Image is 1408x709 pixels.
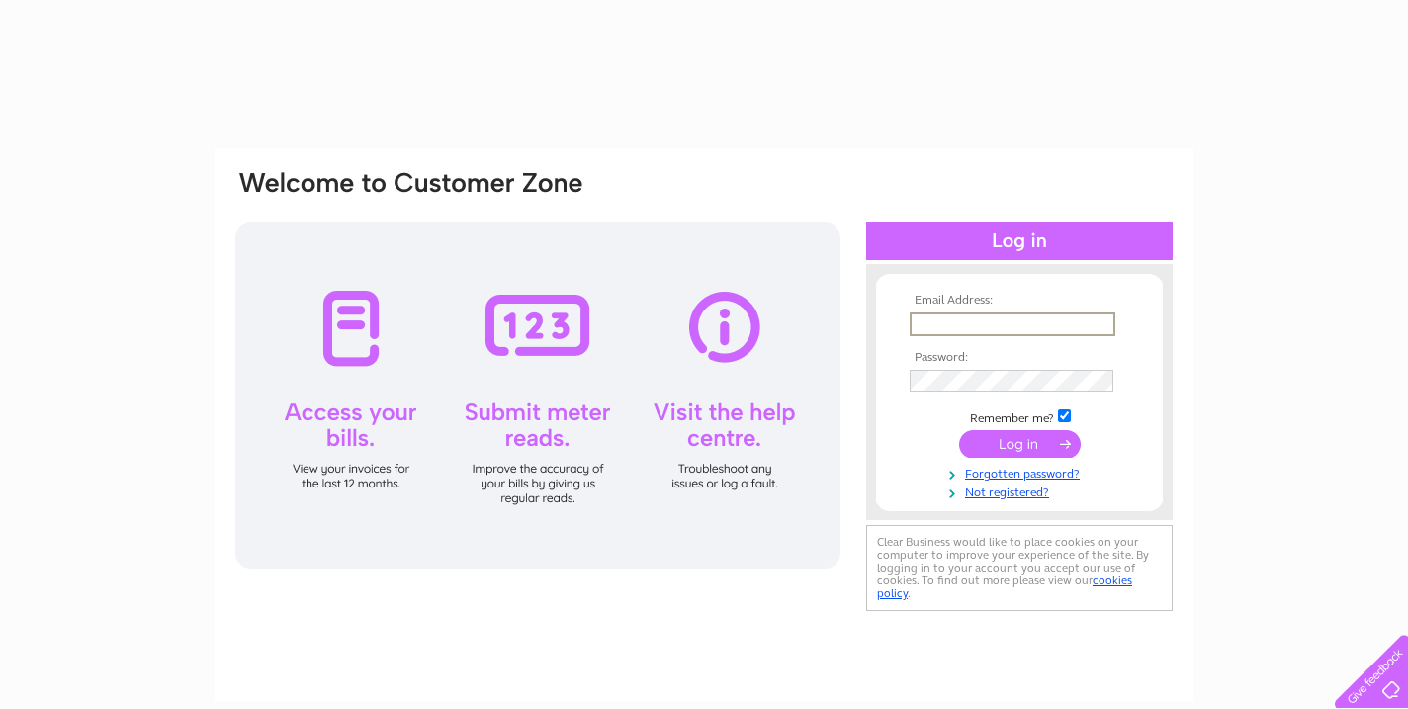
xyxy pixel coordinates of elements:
th: Password: [905,351,1134,365]
div: Clear Business would like to place cookies on your computer to improve your experience of the sit... [866,525,1173,611]
th: Email Address: [905,294,1134,308]
a: Not registered? [910,482,1134,500]
input: Submit [959,430,1081,458]
a: cookies policy [877,574,1132,600]
a: Forgotten password? [910,463,1134,482]
td: Remember me? [905,406,1134,426]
